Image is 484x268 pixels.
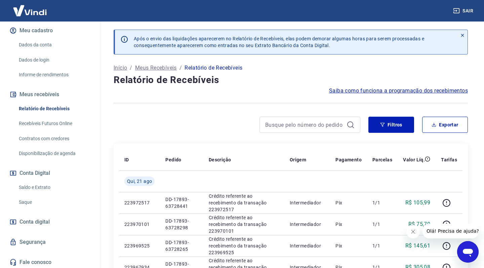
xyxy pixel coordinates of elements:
a: Meus Recebíveis [135,64,177,72]
p: Pix [335,242,362,249]
p: Intermediador [290,242,325,249]
p: Intermediador [290,221,325,228]
p: Origem [290,156,306,163]
p: Descrição [209,156,231,163]
a: Informe de rendimentos [16,68,92,82]
a: Relatório de Recebíveis [16,102,92,116]
input: Busque pelo número do pedido [265,120,344,130]
a: Conta digital [8,215,92,229]
iframe: Botão para abrir a janela de mensagens [457,241,479,263]
p: 1/1 [372,242,392,249]
a: Dados de login [16,53,92,67]
p: / [179,64,182,72]
p: / [130,64,132,72]
p: Pedido [165,156,181,163]
p: Intermediador [290,199,325,206]
p: DD-17893-63728441 [165,196,198,209]
a: Recebíveis Futuros Online [16,117,92,130]
p: Tarifas [441,156,457,163]
h4: Relatório de Recebíveis [114,73,468,87]
p: Após o envio das liquidações aparecerem no Relatório de Recebíveis, elas podem demorar algumas ho... [134,35,424,49]
p: R$ 105,99 [405,199,431,207]
a: Dados da conta [16,38,92,52]
p: DD-17893-63728265 [165,239,198,253]
button: Sair [452,5,476,17]
p: Parcelas [372,156,392,163]
p: 223970101 [124,221,155,228]
iframe: Fechar mensagem [406,225,420,238]
button: Meu cadastro [8,23,92,38]
button: Filtros [368,117,414,133]
p: 1/1 [372,199,392,206]
img: Vindi [8,0,52,21]
span: Conta digital [19,217,50,227]
a: Saldo e Extrato [16,181,92,194]
p: Crédito referente ao recebimento da transação 223972517 [209,193,279,213]
p: 223972517 [124,199,155,206]
p: 223969525 [124,242,155,249]
span: Qui, 21 ago [127,178,152,185]
a: Saiba como funciona a programação dos recebimentos [329,87,468,95]
a: Disponibilização de agenda [16,147,92,160]
p: R$ 75,70 [408,220,430,228]
p: R$ 145,61 [405,242,431,250]
p: Relatório de Recebíveis [185,64,242,72]
a: Saque [16,195,92,209]
button: Exportar [422,117,468,133]
a: Início [114,64,127,72]
p: Pix [335,199,362,206]
a: Contratos com credores [16,132,92,146]
p: 1/1 [372,221,392,228]
p: Crédito referente ao recebimento da transação 223969525 [209,236,279,256]
span: Olá! Precisa de ajuda? [4,5,56,10]
p: ID [124,156,129,163]
p: DD-17893-63728298 [165,218,198,231]
iframe: Mensagem da empresa [422,224,479,238]
p: Pix [335,221,362,228]
p: Valor Líq. [403,156,425,163]
button: Meus recebíveis [8,87,92,102]
p: Pagamento [335,156,362,163]
button: Conta Digital [8,166,92,181]
p: Crédito referente ao recebimento da transação 223970101 [209,214,279,234]
a: Segurança [8,235,92,250]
